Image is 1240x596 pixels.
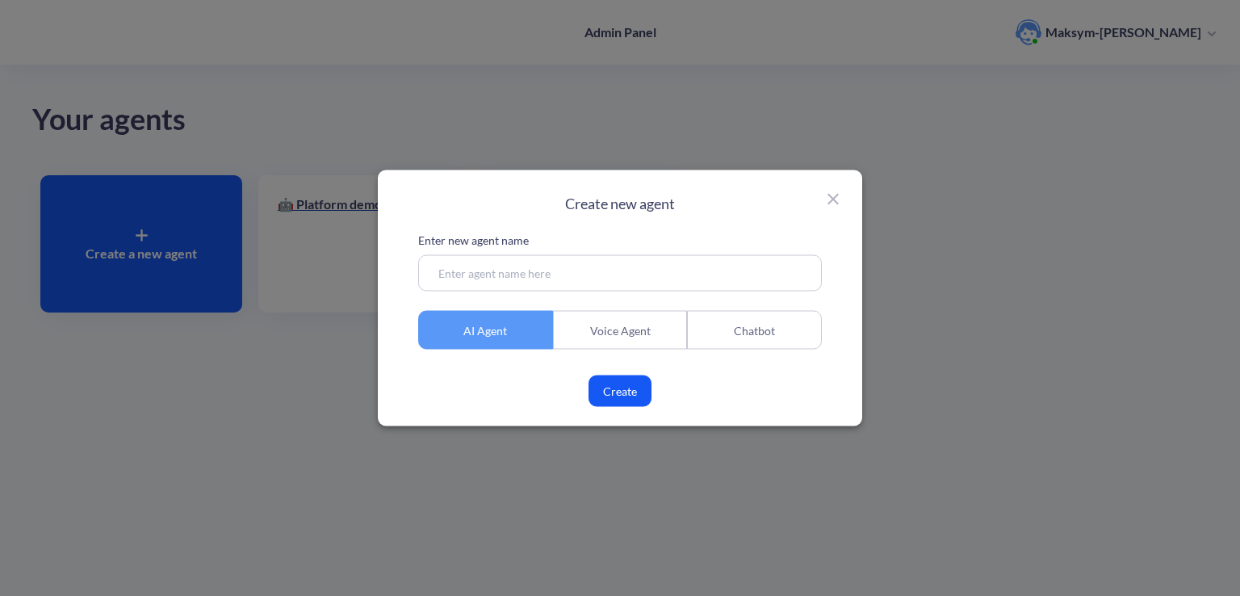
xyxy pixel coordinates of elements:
[418,311,553,350] div: AI Agent
[553,311,688,350] div: Voice Agent
[418,195,822,212] h2: Create new agent
[418,232,822,249] p: Enter new agent name
[418,255,822,292] input: Enter agent name here
[589,376,651,407] button: Create
[687,311,822,350] div: Chatbot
